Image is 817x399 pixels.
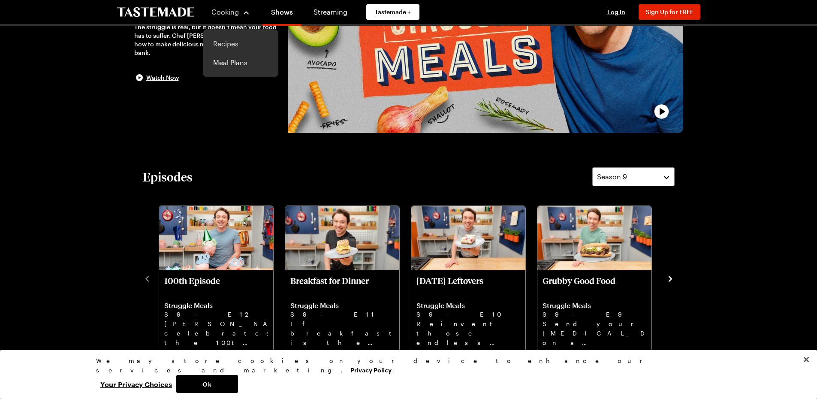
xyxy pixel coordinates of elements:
p: Struggle Meals [416,301,520,310]
p: Struggle Meals [290,301,394,310]
div: We may store cookies on your device to enhance our services and marketing. [96,356,714,375]
a: Grubby Good Food [543,275,646,347]
p: [PERSON_NAME] celebrates the 100th episode of Struggle Meals with a look back on memorable moments. [164,319,268,347]
p: 100th Episode [164,275,268,296]
div: 1 / 12 [158,203,284,353]
a: Shows [262,2,301,26]
p: S9 - E11 [290,310,394,319]
img: Thanksgiving Leftovers [411,206,525,270]
p: S9 - E9 [543,310,646,319]
a: Meal Plans [208,53,273,72]
img: 100th Episode [159,206,273,270]
a: 100th Episode [164,275,268,347]
button: Season 9 [592,167,675,186]
button: Log In [599,8,633,16]
p: S9 - E12 [164,310,268,319]
div: 3 / 12 [410,203,537,353]
div: The struggle is real, but it doesn’t mean your food has to suffer. Chef [PERSON_NAME] shows you h... [134,23,279,57]
div: Grubby Good Food [537,206,651,352]
a: To Tastemade Home Page [117,7,194,17]
img: Grubby Good Food [537,206,651,270]
p: Struggle Meals [164,301,268,310]
img: Breakfast for Dinner [285,206,399,270]
a: Breakfast for Dinner [290,275,394,347]
div: Privacy [96,356,714,393]
p: Reinvent those endless [DATE] leftovers with revamped dishes the family will love. [416,319,520,347]
p: S9 - E10 [416,310,520,319]
div: 100th Episode [159,206,273,352]
a: Recipes [208,34,273,53]
button: navigate to previous item [143,273,151,283]
button: navigate to next item [666,273,675,283]
p: Struggle Meals [543,301,646,310]
div: 2 / 12 [284,203,410,353]
p: Breakfast for Dinner [290,275,394,296]
span: Tastemade + [375,8,411,16]
span: Season 9 [597,172,627,182]
div: Breakfast for Dinner [285,206,399,352]
a: Tastemade + [366,4,419,20]
button: Close [797,350,816,369]
div: Thanksgiving Leftovers [411,206,525,352]
span: Log In [607,8,625,15]
button: Your Privacy Choices [96,375,176,393]
button: Sign Up for FREE [639,4,700,20]
a: More information about your privacy, opens in a new tab [350,366,392,374]
div: Cooking [203,29,278,77]
div: 4 / 12 [537,203,663,353]
p: If breakfast is the most important meal of the day, why not eat it for dinner too? [290,319,394,347]
h2: Episodes [143,169,193,184]
p: Send your [MEDICAL_DATA] on a flavorful food tour without leaving the Struggle Kitchen. [543,319,646,347]
span: Sign Up for FREE [645,8,693,15]
p: [DATE] Leftovers [416,275,520,296]
button: Cooking [211,2,250,22]
span: Watch Now [146,73,179,82]
a: Thanksgiving Leftovers [416,275,520,347]
button: Ok [176,375,238,393]
span: Cooking [211,8,239,16]
p: Grubby Good Food [543,275,646,296]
